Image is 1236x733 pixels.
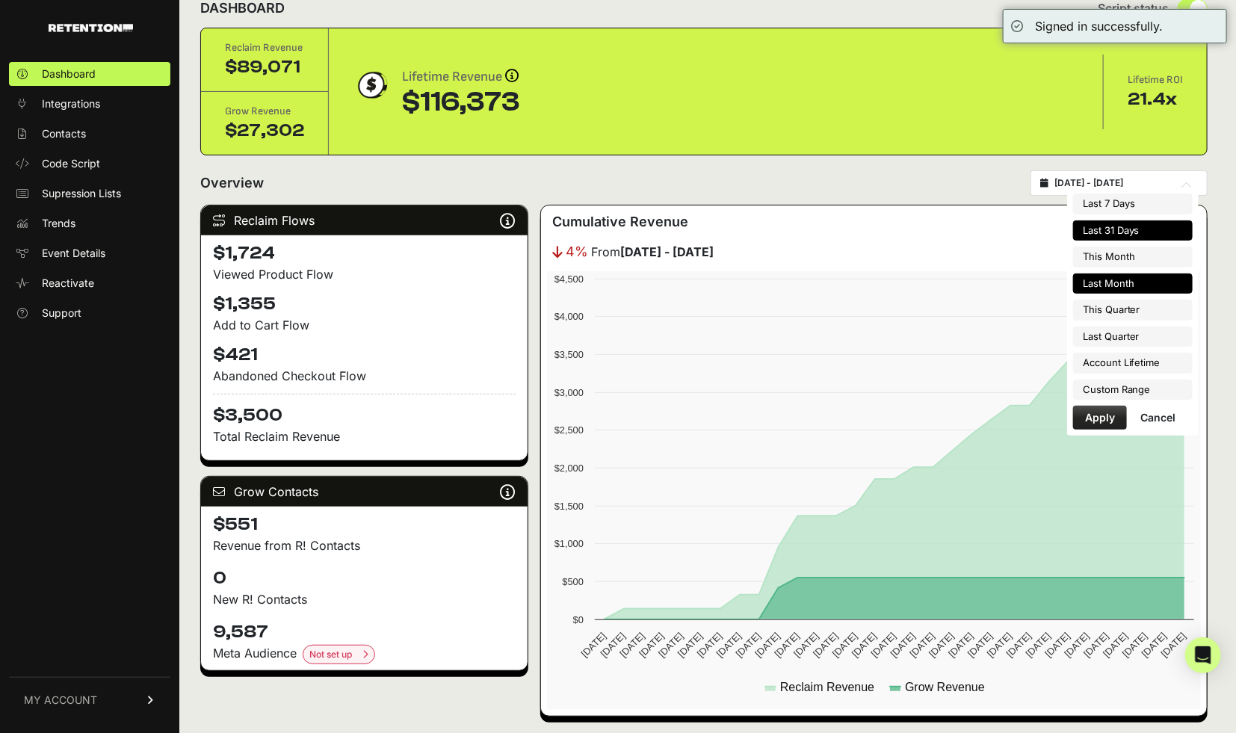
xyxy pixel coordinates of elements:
[1081,631,1110,660] text: [DATE]
[1023,631,1052,660] text: [DATE]
[1140,631,1169,660] text: [DATE]
[200,173,264,194] h2: Overview
[213,292,516,316] h4: $1,355
[1073,220,1193,241] li: Last 31 Days
[553,211,689,232] h3: Cumulative Revenue
[213,265,516,283] div: Viewed Product Flow
[42,246,105,261] span: Event Details
[201,477,528,507] div: Grow Contacts
[213,394,516,427] h4: $3,500
[1042,631,1072,660] text: [DATE]
[780,681,874,693] text: Reclaim Revenue
[1159,631,1188,660] text: [DATE]
[733,631,762,660] text: [DATE]
[9,677,170,723] a: MY ACCOUNT
[965,631,995,660] text: [DATE]
[554,463,584,474] text: $2,000
[572,614,583,625] text: $0
[1073,247,1193,267] li: This Month
[42,96,100,111] span: Integrations
[9,271,170,295] a: Reactivate
[402,87,519,117] div: $116,373
[42,306,81,321] span: Support
[225,40,304,55] div: Reclaim Revenue
[213,513,516,536] h4: $551
[985,631,1014,660] text: [DATE]
[753,631,782,660] text: [DATE]
[554,349,584,360] text: $3,500
[888,631,917,660] text: [DATE]
[714,631,744,660] text: [DATE]
[213,566,516,590] h4: 0
[353,67,390,104] img: dollar-coin-05c43ed7efb7bc0c12610022525b4bbbb207c7efeef5aecc26f025e68dcafac9.png
[225,55,304,79] div: $89,071
[42,216,75,231] span: Trends
[9,211,170,235] a: Trends
[213,241,516,265] h4: $1,724
[1073,353,1193,374] li: Account Lifetime
[1185,637,1221,673] div: Open Intercom Messenger
[562,576,583,587] text: $500
[617,631,646,660] text: [DATE]
[9,182,170,205] a: Supression Lists
[1073,327,1193,347] li: Last Quarter
[676,631,705,660] text: [DATE]
[213,343,516,367] h4: $421
[213,644,516,664] div: Meta Audience
[578,631,608,660] text: [DATE]
[554,311,584,322] text: $4,000
[869,631,898,660] text: [DATE]
[49,24,133,32] img: Retention.com
[1073,273,1193,294] li: Last Month
[42,276,94,291] span: Reactivate
[566,241,589,262] span: 4%
[927,631,956,660] text: [DATE]
[830,631,859,660] text: [DATE]
[9,152,170,176] a: Code Script
[9,301,170,325] a: Support
[42,67,96,81] span: Dashboard
[213,536,516,554] p: Revenue from R! Contacts
[1073,380,1193,400] li: Custom Range
[9,241,170,265] a: Event Details
[1129,406,1188,430] button: Cancel
[791,631,821,660] text: [DATE]
[42,126,86,141] span: Contacts
[213,316,516,334] div: Add to Cart Flow
[695,631,724,660] text: [DATE]
[213,620,516,644] h4: 9,587
[850,631,879,660] text: [DATE]
[637,631,666,660] text: [DATE]
[554,424,584,436] text: $2,500
[213,367,516,385] div: Abandoned Checkout Flow
[772,631,801,660] text: [DATE]
[9,92,170,116] a: Integrations
[42,156,100,171] span: Code Script
[1004,631,1033,660] text: [DATE]
[598,631,627,660] text: [DATE]
[811,631,840,660] text: [DATE]
[1073,194,1193,214] li: Last 7 Days
[201,205,528,235] div: Reclaim Flows
[946,631,975,660] text: [DATE]
[1128,72,1183,87] div: Lifetime ROI
[1073,406,1127,430] button: Apply
[213,427,516,445] p: Total Reclaim Revenue
[1035,17,1163,35] div: Signed in successfully.
[1120,631,1149,660] text: [DATE]
[1062,631,1091,660] text: [DATE]
[402,67,519,87] div: Lifetime Revenue
[621,244,714,259] strong: [DATE] - [DATE]
[905,681,985,693] text: Grow Revenue
[554,273,584,285] text: $4,500
[1128,87,1183,111] div: 21.4x
[9,62,170,86] a: Dashboard
[554,538,584,549] text: $1,000
[1073,300,1193,321] li: This Quarter
[225,119,304,143] div: $27,302
[225,104,304,119] div: Grow Revenue
[554,387,584,398] text: $3,000
[9,122,170,146] a: Contacts
[592,243,714,261] span: From
[656,631,685,660] text: [DATE]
